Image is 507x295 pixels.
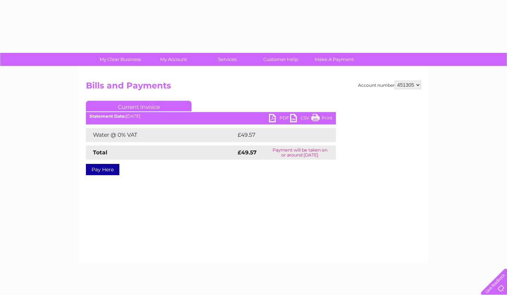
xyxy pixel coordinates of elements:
[264,146,336,160] td: Payment will be taken on or around [DATE]
[269,114,290,124] a: PDF
[236,128,321,142] td: £49.57
[311,114,332,124] a: Print
[198,53,256,66] a: Services
[86,101,192,111] a: Current Invoice
[89,113,126,119] b: Statement Date:
[86,164,119,175] a: Pay Here
[93,149,107,156] strong: Total
[358,81,421,89] div: Account number
[86,81,421,94] h2: Bills and Payments
[290,114,311,124] a: CSV
[86,114,336,119] div: [DATE]
[145,53,203,66] a: My Account
[91,53,149,66] a: My Clear Business
[238,149,257,156] strong: £49.57
[305,53,363,66] a: Make A Payment
[86,128,236,142] td: Water @ 0% VAT
[252,53,310,66] a: Customer Help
